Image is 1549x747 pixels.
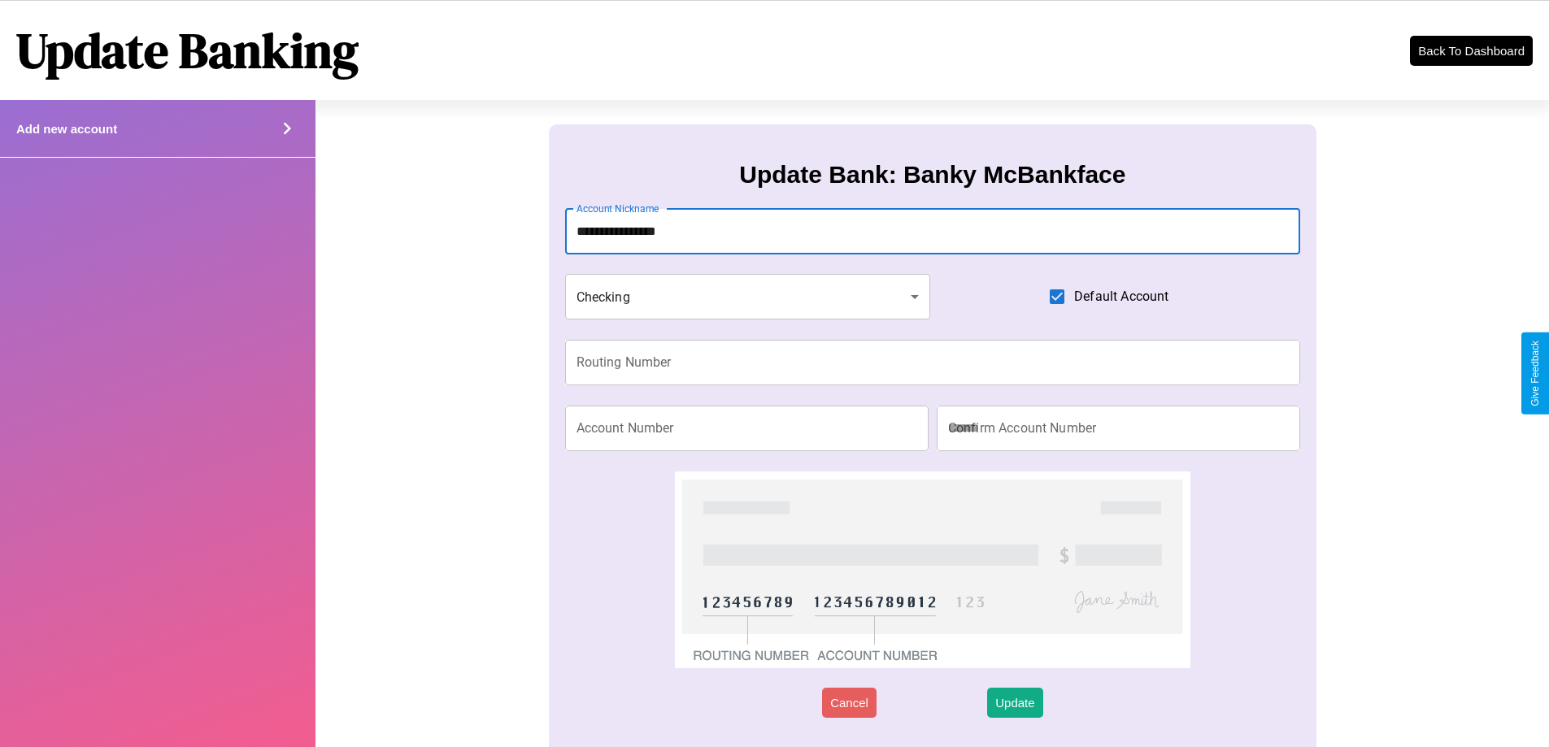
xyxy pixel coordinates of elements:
button: Cancel [822,688,877,718]
label: Account Nickname [577,202,659,215]
h3: Update Bank: Banky McBankface [739,161,1125,189]
div: Checking [565,274,931,319]
h4: Add new account [16,122,117,136]
div: Give Feedback [1529,341,1541,406]
img: check [675,471,1190,668]
button: Update [987,688,1042,718]
span: Default Account [1074,287,1168,306]
button: Back To Dashboard [1410,36,1533,66]
h1: Update Banking [16,17,359,84]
